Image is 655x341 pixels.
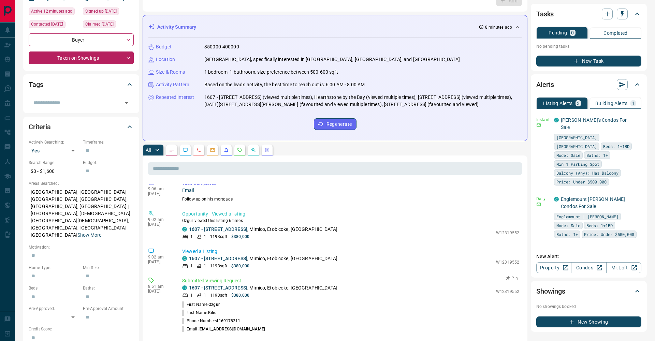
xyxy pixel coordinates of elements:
p: 1 [190,263,193,269]
span: Contacted [DATE] [31,21,63,28]
p: $380,000 [231,263,249,269]
p: Activity Summary [157,24,196,31]
div: Tags [29,76,134,93]
div: Wed Jul 20 2022 [83,20,134,30]
h2: Tags [29,79,43,90]
p: Actively Searching: [29,139,79,145]
span: Mode: Sale [556,222,580,229]
div: Tasks [536,6,641,22]
p: 9:02 am [148,255,172,260]
p: $380,000 [231,234,249,240]
h2: Tasks [536,9,554,19]
span: Baths: 1+ [586,152,608,159]
span: Price: Under $500,000 [556,178,607,185]
span: Beds: 1+1BD [586,222,613,229]
span: 4169178211 [216,318,240,323]
p: 1 [204,292,206,298]
a: 1607 - [STREET_ADDRESS] [189,285,247,291]
div: condos.ca [182,285,187,290]
a: Property [536,262,571,273]
div: condos.ca [182,227,187,232]
span: Baths: 1+ [556,231,578,238]
h2: Alerts [536,79,554,90]
svg: Agent Actions [264,147,270,153]
svg: Calls [196,147,202,153]
span: [GEOGRAPHIC_DATA] [556,134,597,141]
p: Follow up on his mortgage [182,196,519,202]
svg: Emails [210,147,215,153]
p: Areas Searched: [29,180,134,187]
p: [DATE] [148,260,172,264]
p: [GEOGRAPHIC_DATA], specifically interested in [GEOGRAPHIC_DATA], [GEOGRAPHIC_DATA], and [GEOGRAPH... [204,56,460,63]
div: condos.ca [554,197,559,202]
p: Pending [549,30,567,35]
p: Min Size: [83,265,134,271]
p: Ozgur viewed this listing 6 times [182,218,519,224]
p: Home Type: [29,265,79,271]
p: [DATE] [148,289,172,294]
p: [GEOGRAPHIC_DATA], [GEOGRAPHIC_DATA], [GEOGRAPHIC_DATA], [GEOGRAPHIC_DATA], [GEOGRAPHIC_DATA], [G... [29,187,134,241]
p: Beds: [29,285,79,291]
span: Signed up [DATE] [85,8,117,15]
p: Budget: [83,160,134,166]
p: $0 - $1,600 [29,166,79,177]
p: 3 [577,101,580,106]
p: $380,000 [231,292,249,298]
svg: Lead Browsing Activity [183,147,188,153]
span: Mode: Sale [556,152,580,159]
a: 1607 - [STREET_ADDRESS] [189,226,247,232]
p: 8 minutes ago [485,24,512,30]
p: Size & Rooms [156,69,185,76]
p: Off [536,248,550,254]
span: Min 1 Parking Spot [556,161,599,167]
div: Alerts [536,76,641,93]
p: Daily [536,196,550,202]
button: New Task [536,56,641,66]
div: Showings [536,283,641,299]
button: Open [122,98,131,108]
svg: Email [536,123,541,128]
div: Yes [29,145,79,156]
span: [EMAIL_ADDRESS][DOMAIN_NAME] [199,327,265,331]
span: Kilic [208,310,216,315]
p: 1193 sqft [210,234,227,240]
svg: Email [536,202,541,207]
span: Price: Under $500,000 [584,231,634,238]
p: 1193 sqft [210,292,227,298]
span: Ozgur [208,302,220,307]
span: [GEOGRAPHIC_DATA] [556,143,597,150]
div: Criteria [29,119,134,135]
p: W12319552 [496,288,519,295]
p: Pre-Approved: [29,306,79,312]
div: Buyer [29,33,134,46]
svg: Opportunities [251,147,256,153]
p: Credit Score: [29,326,134,332]
p: 1 [204,263,206,269]
p: Instant [536,117,550,123]
svg: Listing Alerts [223,147,229,153]
p: Motivation: [29,244,134,250]
p: 1 [190,234,193,240]
span: Active 12 minutes ago [31,8,72,15]
p: 1 [632,101,635,106]
span: Englemount | [PERSON_NAME] [556,213,618,220]
div: Thu Aug 14 2025 [29,8,79,17]
p: Timeframe: [83,139,134,145]
span: Beds: 1+1BD [603,143,629,150]
div: Thu Jul 21 2022 [29,20,79,30]
a: [PERSON_NAME]'s Condos For Sale [561,117,627,130]
p: Activity Pattern [156,81,189,88]
p: 1 [204,234,206,240]
a: 1607 - [STREET_ADDRESS] [189,256,247,261]
p: Email [182,187,519,194]
p: [DATE] [148,222,172,227]
p: 1 [190,292,193,298]
div: condos.ca [554,118,559,122]
p: 9:06 am [148,187,172,191]
p: Location [156,56,175,63]
p: Budget [156,43,172,50]
button: Show More [77,232,101,239]
div: condos.ca [182,256,187,261]
p: Opportunity - Viewed a listing [182,210,519,218]
p: W12319552 [496,230,519,236]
